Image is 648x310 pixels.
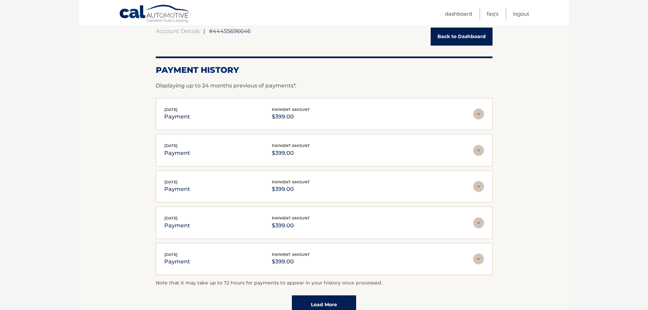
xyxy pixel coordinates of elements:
[272,148,310,158] p: $399.00
[272,257,310,266] p: $399.00
[473,217,484,228] img: accordion-rest.svg
[473,181,484,192] img: accordion-rest.svg
[272,184,310,194] p: $399.00
[164,252,178,257] span: [DATE]
[473,145,484,156] img: accordion-rest.svg
[272,112,310,121] p: $399.00
[513,8,529,19] a: Logout
[164,148,190,158] p: payment
[164,216,178,221] span: [DATE]
[487,8,498,19] a: FAQ's
[119,4,190,24] a: Cal Automotive
[156,28,200,34] a: Account Details
[164,257,190,266] p: payment
[445,8,472,19] a: Dashboard
[473,254,484,264] img: accordion-rest.svg
[156,82,493,90] p: Displaying up to 24 months previous of payments*.
[156,279,493,287] p: Note that it may take up to 72 hours for payments to appear in your history once processed.
[272,216,310,221] span: payment amount
[209,28,251,34] span: #44455696646
[164,221,190,230] p: payment
[156,65,493,75] h2: Payment History
[164,107,178,112] span: [DATE]
[272,252,310,257] span: payment amount
[164,112,190,121] p: payment
[164,184,190,194] p: payment
[164,180,178,184] span: [DATE]
[164,143,178,148] span: [DATE]
[203,28,205,34] span: |
[473,109,484,119] img: accordion-rest.svg
[272,221,310,230] p: $399.00
[272,143,310,148] span: payment amount
[272,180,310,184] span: payment amount
[431,28,493,46] a: Back to Dashboard
[272,107,310,112] span: payment amount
